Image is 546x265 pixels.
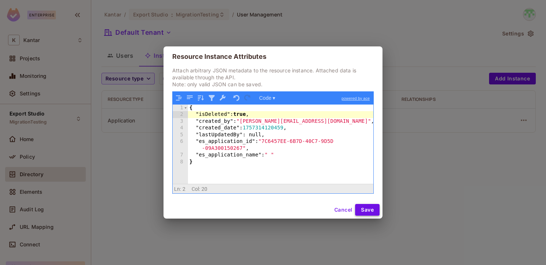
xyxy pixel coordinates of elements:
[173,125,188,132] div: 4
[338,92,373,105] a: powered by ace
[173,132,188,139] div: 5
[192,186,200,192] span: Col:
[196,93,205,103] button: Sort contents
[182,186,185,192] span: 2
[185,93,195,103] button: Compact JSON data, remove all whitespaces (Ctrl+Shift+I)
[173,138,188,152] div: 6
[173,105,188,111] div: 1
[174,93,184,103] button: Format JSON data, with proper indentation and line feeds (Ctrl+I)
[207,93,216,103] button: Filter, sort, or transform contents
[232,93,241,103] button: Undo last action (Ctrl+Z)
[173,111,188,118] div: 2
[173,159,188,166] div: 8
[172,67,374,88] p: Attach arbitrary JSON metadata to the resource instance. Attached data is available through the A...
[201,186,207,192] span: 20
[218,93,227,103] button: Repair JSON: fix quotes and escape characters, remove comments and JSONP notation, turn JavaScrip...
[173,152,188,159] div: 7
[164,46,382,67] h2: Resource Instance Attributes
[174,186,181,192] span: Ln:
[257,93,278,103] button: Code ▾
[331,204,355,216] button: Cancel
[173,118,188,125] div: 3
[243,93,252,103] button: Redo (Ctrl+Shift+Z)
[355,204,380,216] button: Save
